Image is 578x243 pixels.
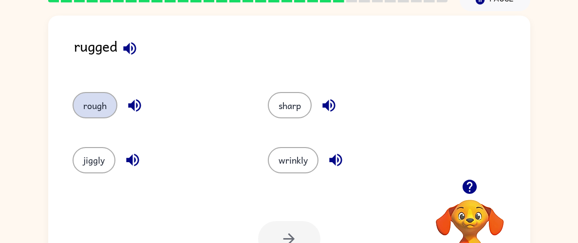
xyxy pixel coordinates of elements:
button: rough [73,92,117,118]
button: jiggly [73,147,115,173]
button: wrinkly [268,147,318,173]
div: rugged [74,35,530,73]
button: sharp [268,92,312,118]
